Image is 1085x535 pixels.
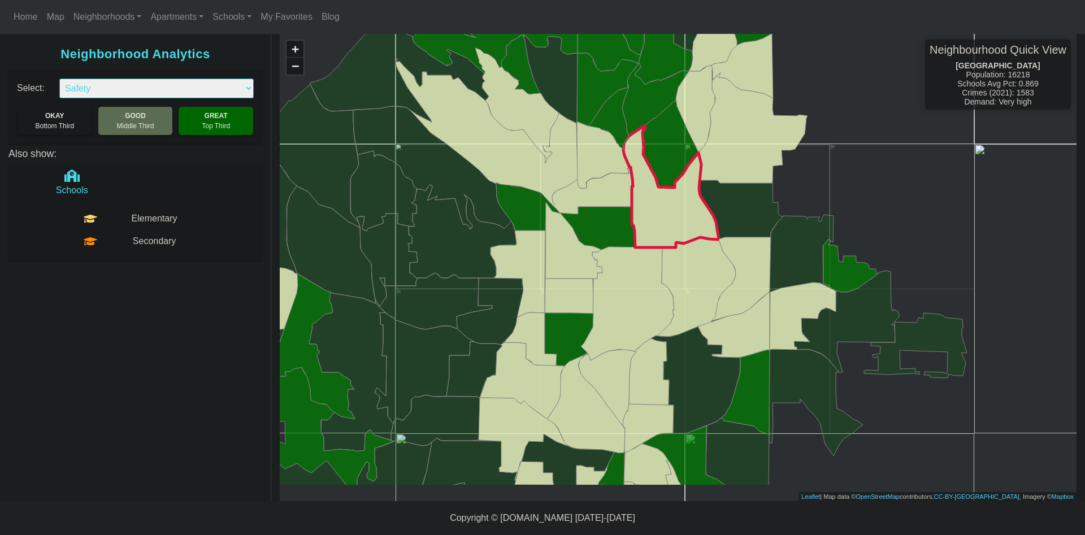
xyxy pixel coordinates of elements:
[925,40,1071,110] div: Population: 16218 Schools Avg Pct: 0.869 Crimes (2021): 1583 Demand: Very high
[930,43,1066,56] h5: Neighbourhood Quick View
[205,112,228,120] b: GREAT
[97,212,211,225] div: Elementary
[14,12,38,21] span: Home
[1052,493,1074,500] a: Mapbox
[8,47,262,62] span: Neighborhood Analytics
[45,112,64,120] b: OKAY
[117,122,154,130] span: Middle Third
[42,6,69,28] a: Map
[317,6,344,28] a: Blog
[8,70,51,98] div: Select:
[150,12,197,21] span: Apartments
[36,122,74,130] span: Bottom Third
[956,61,1040,70] b: [GEOGRAPHIC_DATA]
[208,6,256,28] a: Schools
[73,12,135,21] span: Neighborhoods
[125,112,146,120] b: GOOD
[322,12,340,21] span: Blog
[97,234,211,248] div: Secondary
[69,6,146,28] a: Neighborhoods
[287,41,303,58] a: Zoom in
[934,493,1019,500] a: CC-BY-[GEOGRAPHIC_DATA]
[47,12,64,21] span: Map
[261,12,313,21] span: My Favorites
[8,143,262,161] p: Also show:
[798,492,1077,502] div: | Map data © contributors, , Imagery ©
[256,6,317,28] a: My Favorites
[202,122,230,130] span: Top Third
[856,493,900,500] a: OpenStreetMap
[229,501,856,535] p: Copyright © [DOMAIN_NAME] [DATE]-[DATE]
[212,12,245,21] span: Schools
[9,6,42,28] a: Home
[801,493,820,500] a: Leaflet
[56,185,88,195] span: Schools
[287,58,303,75] a: Zoom out
[146,6,208,28] a: Apartments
